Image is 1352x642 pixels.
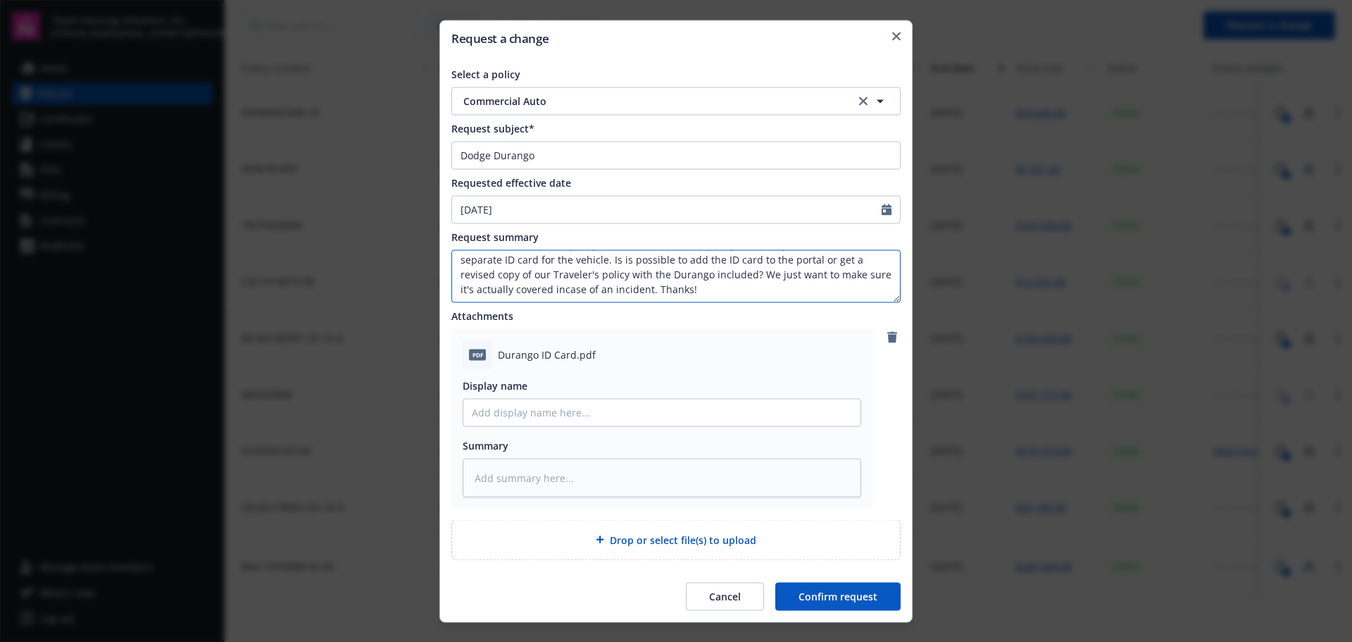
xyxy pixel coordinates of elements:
div: Drop or select file(s) to upload [451,519,901,560]
h2: Request a change [451,32,901,44]
span: Commercial Auto [463,94,831,109]
button: Confirm request [775,582,901,610]
a: remove [884,328,901,345]
span: Summary [463,438,508,452]
button: Cancel [686,582,764,610]
span: Request subject* [451,121,534,135]
span: pdf [469,349,486,359]
input: Enter a brief, descriptive request subject for your policy change request [451,141,901,169]
a: clear selection [855,92,872,109]
span: Drop or select file(s) to upload [610,532,756,547]
span: Select a policy [451,67,520,80]
button: Commercial Autoclear selection [451,87,901,115]
span: Requested effective date [451,175,571,189]
input: MM/DD/YYYY [452,196,882,223]
span: Display name [463,378,527,392]
span: Request summary [451,230,539,243]
span: Attachments [451,309,513,322]
textarea: Enter a detailed summary of your requested changes here [451,249,901,302]
span: Durango ID Card.pdf [498,347,596,362]
svg: Calendar [882,204,891,215]
input: Add display name here... [463,399,860,426]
